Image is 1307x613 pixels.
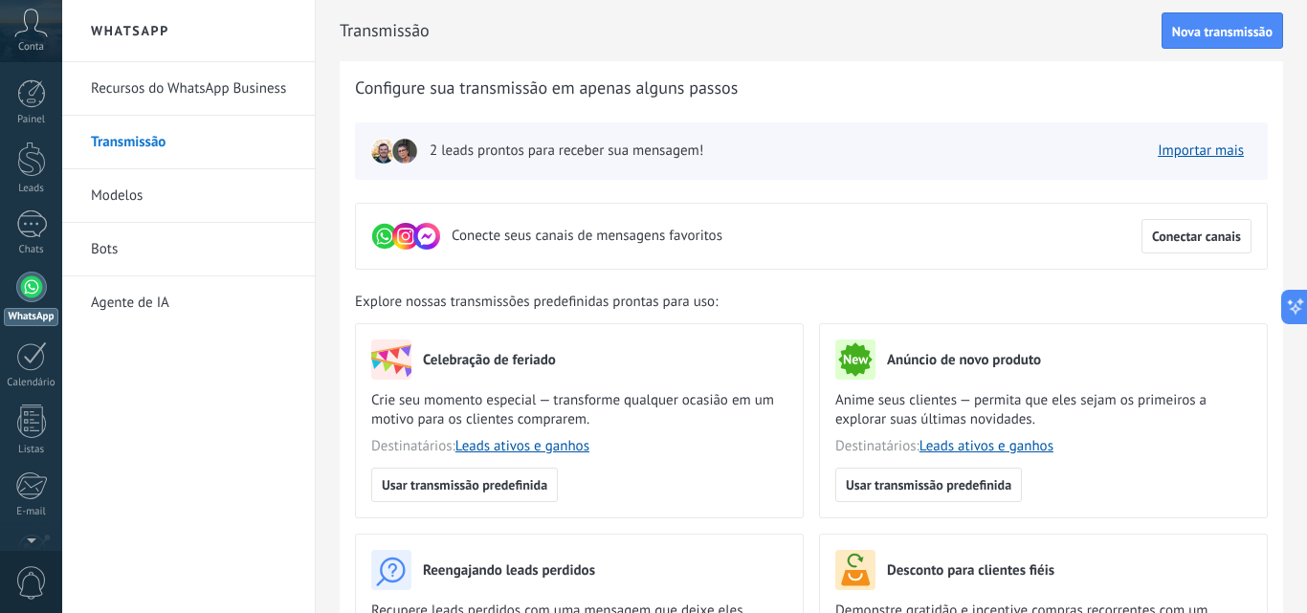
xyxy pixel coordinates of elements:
li: Modelos [62,169,315,223]
li: Bots [62,223,315,276]
a: Transmissão [91,116,296,169]
span: 2 leads prontos para receber sua mensagem! [430,142,703,161]
img: leadIcon [370,138,397,164]
h3: Desconto para clientes fiéis [887,561,1054,580]
button: Conectar canais [1141,219,1252,253]
span: Usar transmissão predefinida [846,478,1011,492]
h3: Celebração de feriado [423,351,556,369]
button: Usar transmissão predefinida [371,468,558,502]
a: Bots [91,223,296,276]
a: Leads ativos e ganhos [919,437,1053,455]
a: Recursos do WhatsApp Business [91,62,296,116]
h2: Transmissão [340,11,1162,50]
span: Explore nossas transmissões predefinidas prontas para uso: [355,293,718,312]
button: Usar transmissão predefinida [835,468,1022,502]
div: Chats [4,244,59,256]
span: Crie seu momento especial — transforme qualquer ocasião em um motivo para os clientes comprarem. [371,391,787,429]
h3: Anúncio de novo produto [887,351,1041,369]
span: Nova transmissão [1172,25,1273,38]
div: Listas [4,444,59,456]
div: E-mail [4,506,59,518]
span: Conecte seus canais de mensagens favoritos [452,227,722,246]
a: Leads ativos e ganhos [455,437,589,455]
div: WhatsApp [4,308,58,326]
span: Anime seus clientes — permita que eles sejam os primeiros a explorar suas últimas novidades. [835,391,1252,429]
a: Modelos [91,169,296,223]
div: Painel [4,114,59,126]
span: Destinatários: [835,437,1252,456]
button: Nova transmissão [1162,12,1283,49]
a: Importar mais [1158,142,1244,160]
li: Recursos do WhatsApp Business [62,62,315,116]
li: Transmissão [62,116,315,169]
h3: Reengajando leads perdidos [423,561,595,580]
span: Usar transmissão predefinida [382,478,547,492]
button: Importar mais [1149,137,1252,165]
img: leadIcon [391,138,418,164]
li: Agente de IA [62,276,315,329]
span: Configure sua transmissão em apenas alguns passos [355,77,738,99]
span: Destinatários: [371,437,787,456]
div: Leads [4,183,59,195]
span: Conta [18,41,44,54]
span: Conectar canais [1152,230,1241,243]
a: Agente de IA [91,276,296,330]
div: Calendário [4,377,59,389]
